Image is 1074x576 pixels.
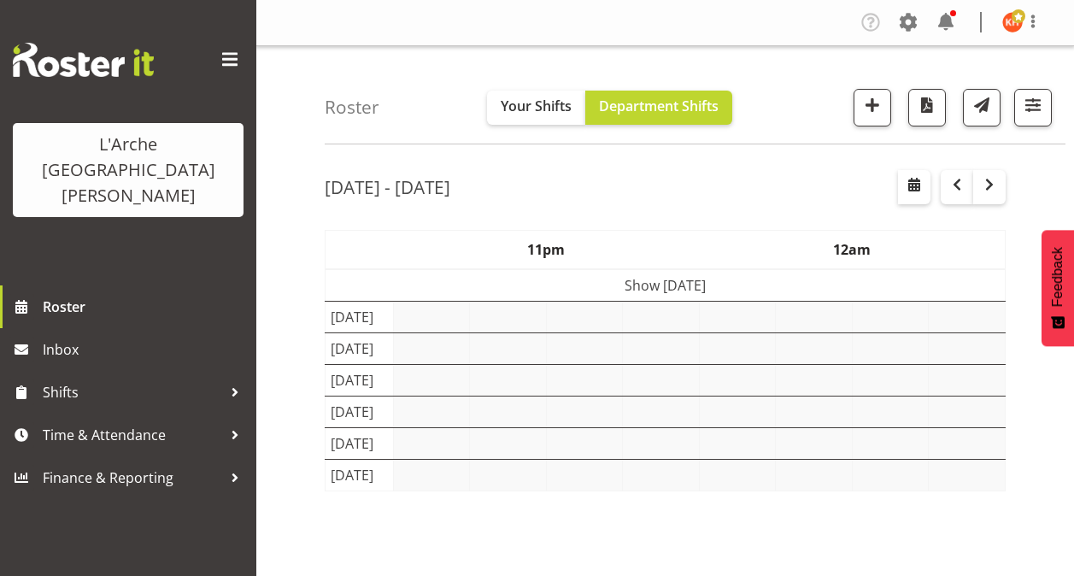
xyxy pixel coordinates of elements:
td: [DATE] [326,459,394,491]
td: [DATE] [326,364,394,396]
span: Shifts [43,379,222,405]
button: Feedback - Show survey [1042,230,1074,346]
button: Download a PDF of the roster according to the set date range. [908,89,946,126]
span: Department Shifts [599,97,719,115]
div: L'Arche [GEOGRAPHIC_DATA][PERSON_NAME] [30,132,226,209]
td: [DATE] [326,332,394,364]
th: 11pm [393,230,699,269]
td: [DATE] [326,396,394,427]
td: [DATE] [326,301,394,332]
button: Select a specific date within the roster. [898,170,930,204]
img: Rosterit website logo [13,43,154,77]
span: Your Shifts [501,97,572,115]
th: 12am [699,230,1005,269]
button: Add a new shift [854,89,891,126]
button: Filter Shifts [1014,89,1052,126]
button: Department Shifts [585,91,732,125]
span: Roster [43,294,248,320]
button: Your Shifts [487,91,585,125]
h4: Roster [325,97,379,117]
td: [DATE] [326,427,394,459]
span: Inbox [43,337,248,362]
td: Show [DATE] [326,269,1006,302]
span: Feedback [1050,247,1065,307]
h2: [DATE] - [DATE] [325,176,450,198]
span: Finance & Reporting [43,465,222,491]
span: Time & Attendance [43,422,222,448]
img: kathryn-hunt10901.jpg [1002,12,1023,32]
button: Send a list of all shifts for the selected filtered period to all rostered employees. [963,89,1001,126]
